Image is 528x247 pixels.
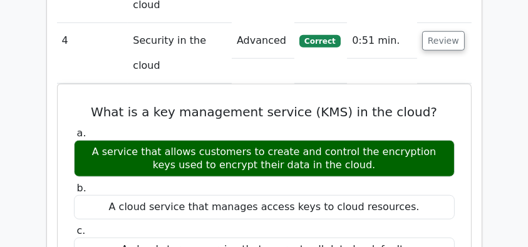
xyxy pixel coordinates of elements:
[77,127,86,139] span: a.
[128,23,232,84] td: Security in the cloud
[73,104,456,119] h5: What is a key management service (KMS) in the cloud?
[74,195,455,219] div: A cloud service that manages access keys to cloud resources.
[299,35,340,48] span: Correct
[347,23,417,59] td: 0:51 min.
[77,224,86,236] span: c.
[74,140,455,178] div: A service that allows customers to create and control the encryption keys used to encrypt their d...
[232,23,294,59] td: Advanced
[57,23,128,84] td: 4
[422,31,465,51] button: Review
[77,182,86,194] span: b.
